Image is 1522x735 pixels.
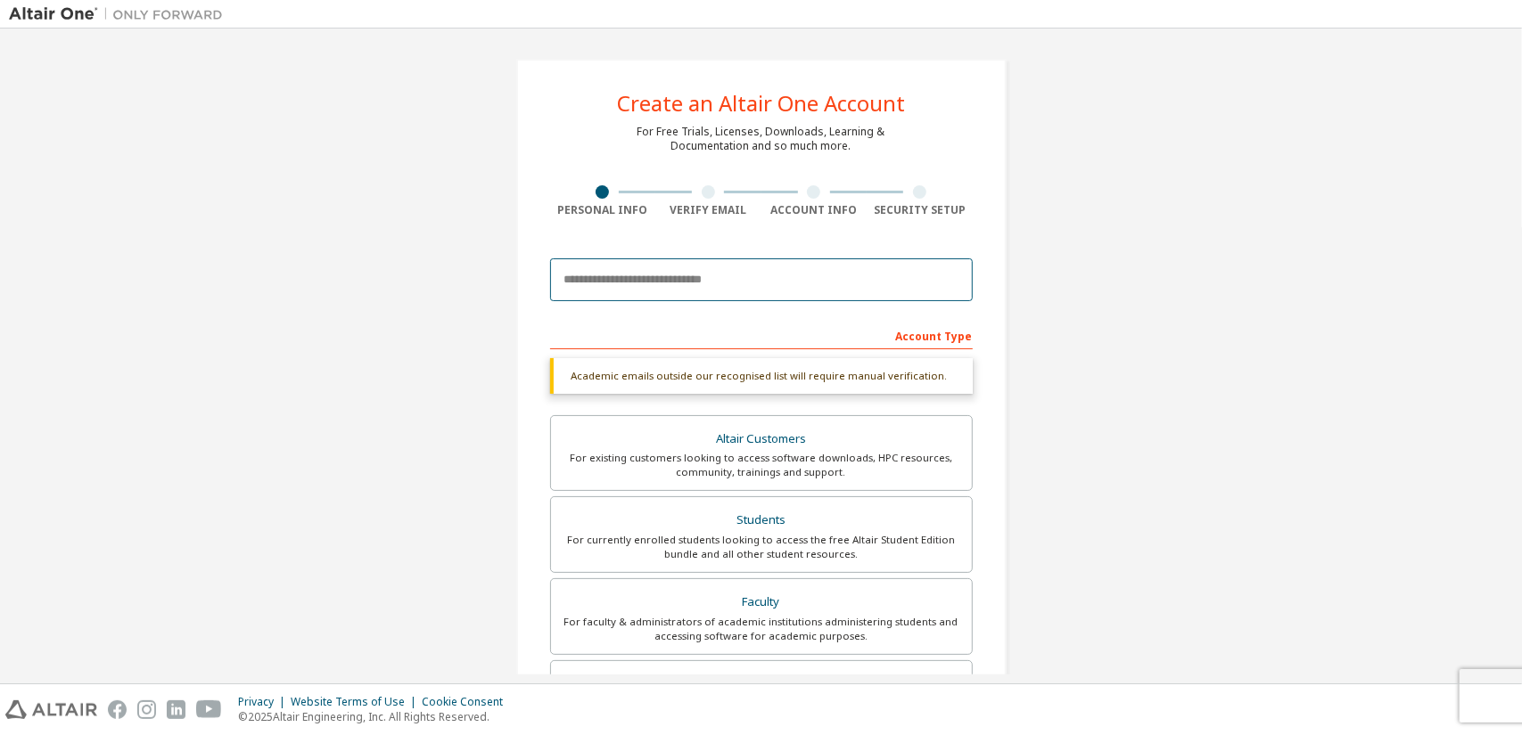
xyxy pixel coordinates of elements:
[562,672,961,697] div: Everyone else
[550,358,973,394] div: Academic emails outside our recognised list will require manual verification.
[761,203,868,217] div: Account Info
[562,451,961,479] div: For existing customers looking to access software downloads, HPC resources, community, trainings ...
[638,125,885,153] div: For Free Trials, Licenses, Downloads, Learning & Documentation and so much more.
[550,203,656,217] div: Personal Info
[562,533,961,561] div: For currently enrolled students looking to access the free Altair Student Edition bundle and all ...
[655,203,761,217] div: Verify Email
[550,321,973,349] div: Account Type
[167,700,185,719] img: linkedin.svg
[617,93,905,114] div: Create an Altair One Account
[562,590,961,615] div: Faculty
[137,700,156,719] img: instagram.svg
[196,700,222,719] img: youtube.svg
[562,615,961,643] div: For faculty & administrators of academic institutions administering students and accessing softwa...
[562,508,961,533] div: Students
[562,427,961,452] div: Altair Customers
[867,203,973,217] div: Security Setup
[238,709,514,724] p: © 2025 Altair Engineering, Inc. All Rights Reserved.
[422,695,514,709] div: Cookie Consent
[108,700,127,719] img: facebook.svg
[238,695,291,709] div: Privacy
[5,700,97,719] img: altair_logo.svg
[9,5,232,23] img: Altair One
[291,695,422,709] div: Website Terms of Use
